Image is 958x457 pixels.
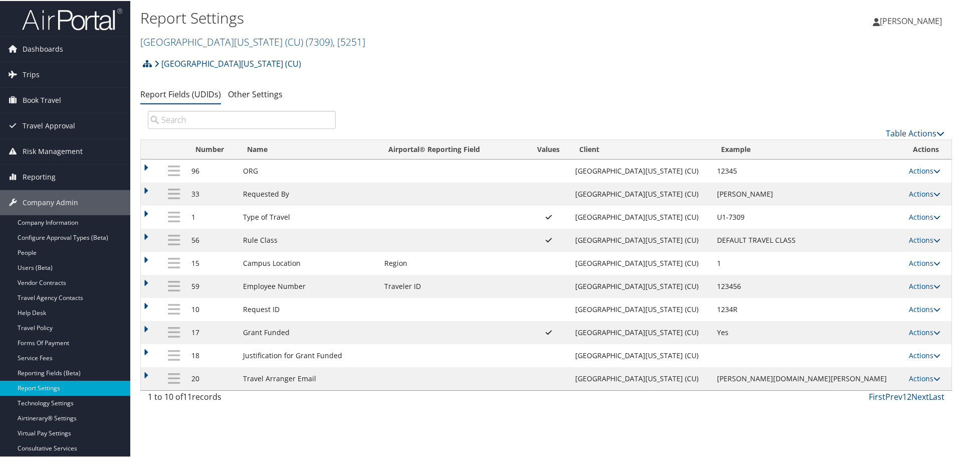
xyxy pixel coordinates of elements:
[570,159,712,182] td: [GEOGRAPHIC_DATA][US_STATE] (CU)
[873,5,952,35] a: [PERSON_NAME]
[712,274,904,297] td: 123456
[23,61,40,86] span: Trips
[186,228,238,251] td: 56
[909,165,940,175] a: Actions
[909,303,940,313] a: Actions
[904,139,951,159] th: Actions
[186,320,238,343] td: 17
[333,34,365,48] span: , [ 5251 ]
[183,390,192,401] span: 11
[186,182,238,205] td: 33
[238,159,379,182] td: ORG
[712,251,904,274] td: 1
[238,274,379,297] td: Employee Number
[379,274,527,297] td: Traveler ID
[228,88,283,99] a: Other Settings
[306,34,333,48] span: ( 7309 )
[712,159,904,182] td: 12345
[527,139,570,159] th: Values
[148,110,336,128] input: Search
[379,251,527,274] td: Region
[880,15,942,26] span: [PERSON_NAME]
[154,53,301,73] a: [GEOGRAPHIC_DATA][US_STATE] (CU)
[570,251,712,274] td: [GEOGRAPHIC_DATA][US_STATE] (CU)
[379,139,527,159] th: Airportal&reg; Reporting Field
[186,205,238,228] td: 1
[23,164,56,189] span: Reporting
[22,7,122,30] img: airportal-logo.png
[570,366,712,389] td: [GEOGRAPHIC_DATA][US_STATE] (CU)
[23,87,61,112] span: Book Travel
[238,297,379,320] td: Request ID
[909,373,940,382] a: Actions
[186,139,238,159] th: Number
[186,159,238,182] td: 96
[909,350,940,359] a: Actions
[712,297,904,320] td: 1234R
[909,234,940,244] a: Actions
[570,320,712,343] td: [GEOGRAPHIC_DATA][US_STATE] (CU)
[238,139,379,159] th: Name
[186,274,238,297] td: 59
[23,112,75,137] span: Travel Approval
[712,205,904,228] td: U1-7309
[909,327,940,336] a: Actions
[570,228,712,251] td: [GEOGRAPHIC_DATA][US_STATE] (CU)
[238,205,379,228] td: Type of Travel
[712,182,904,205] td: [PERSON_NAME]
[140,88,221,99] a: Report Fields (UDIDs)
[238,343,379,366] td: Justification for Grant Funded
[570,139,712,159] th: Client
[148,390,336,407] div: 1 to 10 of records
[186,343,238,366] td: 18
[23,36,63,61] span: Dashboards
[909,211,940,221] a: Actions
[570,182,712,205] td: [GEOGRAPHIC_DATA][US_STATE] (CU)
[885,390,902,401] a: Prev
[570,205,712,228] td: [GEOGRAPHIC_DATA][US_STATE] (CU)
[238,320,379,343] td: Grant Funded
[712,366,904,389] td: [PERSON_NAME][DOMAIN_NAME][PERSON_NAME]
[570,343,712,366] td: [GEOGRAPHIC_DATA][US_STATE] (CU)
[929,390,944,401] a: Last
[570,297,712,320] td: [GEOGRAPHIC_DATA][US_STATE] (CU)
[570,274,712,297] td: [GEOGRAPHIC_DATA][US_STATE] (CU)
[23,138,83,163] span: Risk Management
[902,390,907,401] a: 1
[909,280,940,290] a: Actions
[238,366,379,389] td: Travel Arranger Email
[162,139,186,159] th: : activate to sort column descending
[712,320,904,343] td: Yes
[238,182,379,205] td: Requested By
[23,189,78,214] span: Company Admin
[140,7,681,28] h1: Report Settings
[186,297,238,320] td: 10
[186,251,238,274] td: 15
[238,228,379,251] td: Rule Class
[238,251,379,274] td: Campus Location
[712,139,904,159] th: Example
[907,390,911,401] a: 2
[712,228,904,251] td: DEFAULT TRAVEL CLASS
[186,366,238,389] td: 20
[909,257,940,267] a: Actions
[886,127,944,138] a: Table Actions
[869,390,885,401] a: First
[911,390,929,401] a: Next
[909,188,940,198] a: Actions
[140,34,365,48] a: [GEOGRAPHIC_DATA][US_STATE] (CU)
